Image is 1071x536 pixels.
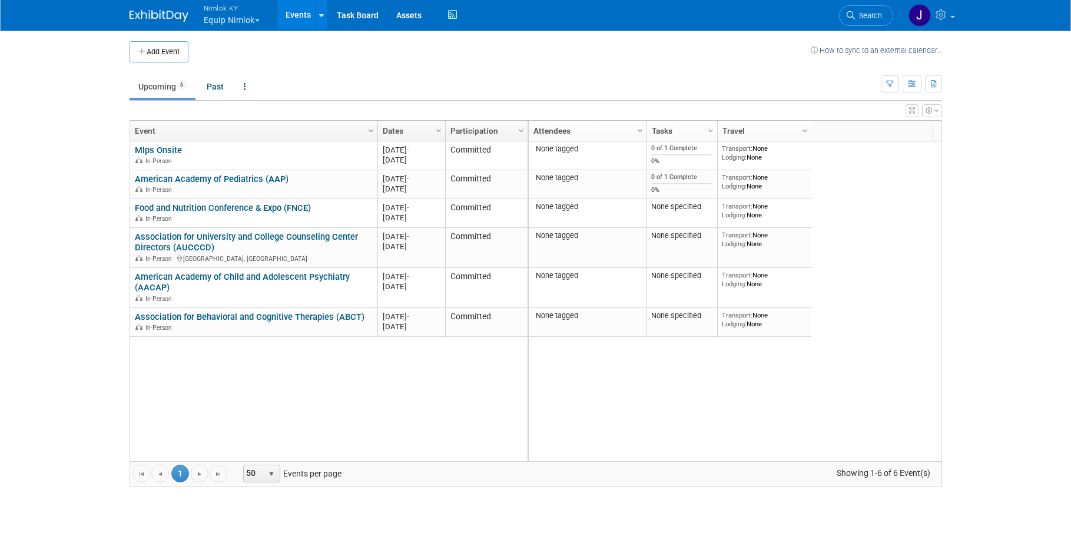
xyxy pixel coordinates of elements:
[130,75,195,98] a: Upcoming6
[722,271,807,288] div: None None
[800,126,810,135] span: Column Settings
[722,311,807,328] div: None None
[407,145,409,154] span: -
[135,174,289,184] a: American Academy of Pediatrics (AAP)
[432,121,445,138] a: Column Settings
[135,255,142,261] img: In-Person Event
[407,312,409,321] span: -
[145,295,175,303] span: In-Person
[135,186,142,192] img: In-Person Event
[135,215,142,221] img: In-Person Event
[651,144,712,153] div: 0 of 1 Complete
[383,312,440,322] div: [DATE]
[722,231,752,239] span: Transport:
[198,75,233,98] a: Past
[145,324,175,332] span: In-Person
[244,465,264,482] span: 50
[135,253,372,263] div: [GEOGRAPHIC_DATA], [GEOGRAPHIC_DATA]
[533,231,642,240] div: None tagged
[651,173,712,181] div: 0 of 1 Complete
[533,121,639,141] a: Attendees
[722,173,807,190] div: None None
[171,465,189,482] span: 1
[515,121,528,138] a: Column Settings
[533,144,642,154] div: None tagged
[450,121,520,141] a: Participation
[445,268,528,308] td: Committed
[145,157,175,165] span: In-Person
[151,465,169,482] a: Go to the previous page
[445,308,528,337] td: Committed
[722,182,747,190] span: Lodging:
[145,255,175,263] span: In-Person
[407,272,409,281] span: -
[383,213,440,223] div: [DATE]
[722,173,752,181] span: Transport:
[445,141,528,170] td: Committed
[130,41,188,62] button: Add Event
[634,121,646,138] a: Column Settings
[516,126,526,135] span: Column Settings
[722,144,807,161] div: None None
[722,153,747,161] span: Lodging:
[722,144,752,153] span: Transport:
[722,211,747,219] span: Lodging:
[177,81,187,90] span: 6
[383,145,440,155] div: [DATE]
[383,241,440,252] div: [DATE]
[722,311,752,319] span: Transport:
[722,280,747,288] span: Lodging:
[145,186,175,194] span: In-Person
[135,121,370,141] a: Event
[267,469,276,479] span: select
[811,46,942,55] a: How to sync to an external calendar...
[204,2,260,14] span: Nimlok KY
[132,465,150,482] a: Go to the first page
[407,203,409,212] span: -
[135,312,364,322] a: Association for Behavioral and Cognitive Therapies (ABCT)
[722,271,752,279] span: Transport:
[155,469,165,479] span: Go to the previous page
[145,215,175,223] span: In-Person
[839,5,893,26] a: Search
[383,174,440,184] div: [DATE]
[651,311,712,320] div: None specified
[383,282,440,292] div: [DATE]
[135,157,142,163] img: In-Person Event
[191,465,208,482] a: Go to the next page
[130,10,188,22] img: ExhibitDay
[135,231,358,253] a: Association for University and College Counseling Center Directors (AUCCCD)
[533,202,642,211] div: None tagged
[825,465,941,481] span: Showing 1-6 of 6 Event(s)
[135,324,142,330] img: In-Person Event
[706,126,715,135] span: Column Settings
[383,272,440,282] div: [DATE]
[533,271,642,280] div: None tagged
[445,199,528,228] td: Committed
[135,295,142,301] img: In-Person Event
[855,11,882,20] span: Search
[366,126,376,135] span: Column Settings
[135,145,182,155] a: Mlps Onsite
[722,202,752,210] span: Transport:
[137,469,146,479] span: Go to the first page
[651,202,712,211] div: None specified
[651,231,712,240] div: None specified
[704,121,717,138] a: Column Settings
[533,173,642,183] div: None tagged
[383,203,440,213] div: [DATE]
[364,121,377,138] a: Column Settings
[798,121,811,138] a: Column Settings
[651,157,712,166] div: 0%
[407,174,409,183] span: -
[195,469,204,479] span: Go to the next page
[383,155,440,165] div: [DATE]
[445,170,528,199] td: Committed
[434,126,443,135] span: Column Settings
[383,322,440,332] div: [DATE]
[407,232,409,241] span: -
[651,271,712,280] div: None specified
[722,231,807,248] div: None None
[722,121,804,141] a: Travel
[228,465,353,482] span: Events per page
